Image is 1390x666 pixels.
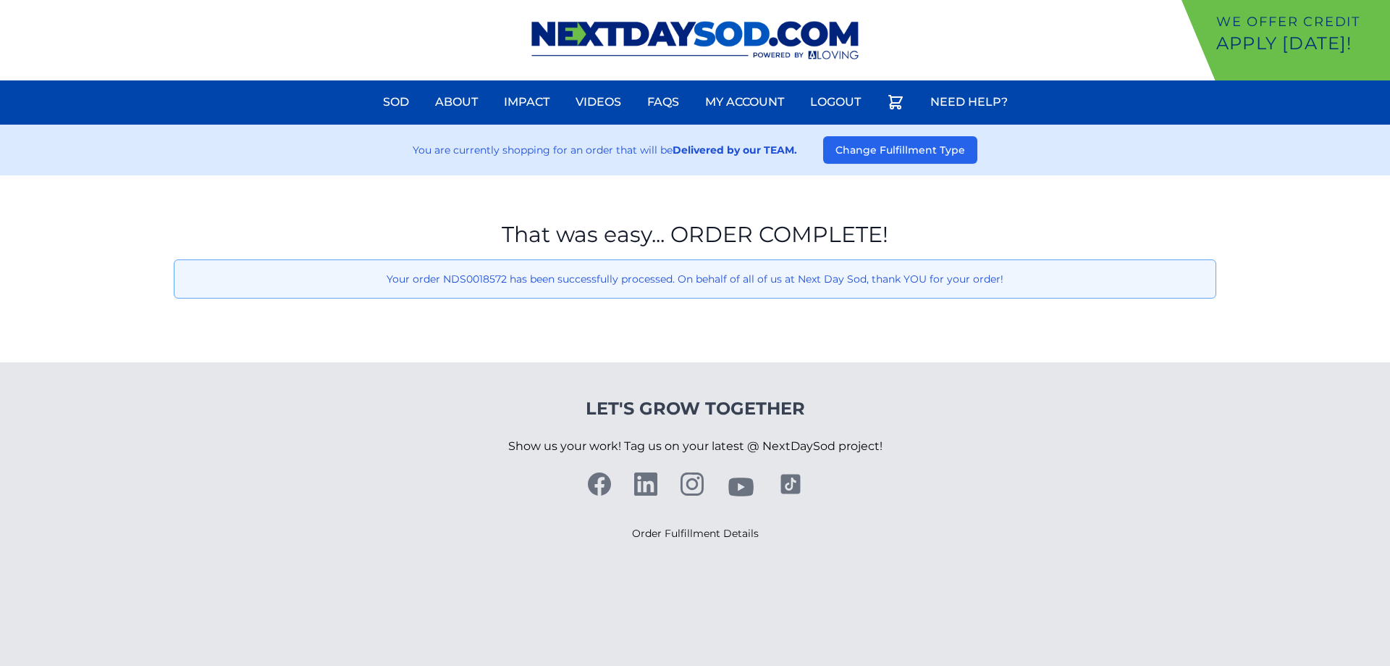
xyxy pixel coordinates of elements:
[1216,32,1384,55] p: Apply [DATE]!
[632,527,759,540] a: Order Fulfillment Details
[495,85,558,120] a: Impact
[508,420,883,473] p: Show us your work! Tag us on your latest @ NextDaySod project!
[1216,12,1384,32] p: We offer Credit
[186,272,1204,286] p: Your order NDS0018572 has been successfully processed. On behalf of all of us at Next Day Sod, th...
[374,85,418,120] a: Sod
[174,222,1216,248] h1: That was easy... ORDER COMPLETE!
[567,85,630,120] a: Videos
[823,136,977,164] button: Change Fulfillment Type
[508,397,883,420] h4: Let's Grow Together
[696,85,793,120] a: My Account
[922,85,1016,120] a: Need Help?
[673,143,797,157] strong: Delivered by our TEAM.
[801,85,869,120] a: Logout
[639,85,688,120] a: FAQs
[426,85,486,120] a: About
